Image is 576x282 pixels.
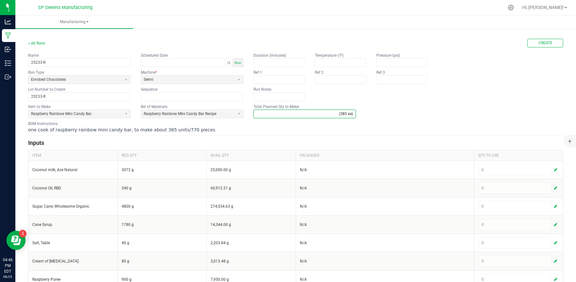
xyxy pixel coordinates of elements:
[28,121,58,126] kendo-label: BOM Instructions
[207,179,296,197] td: 60,912.21 g
[28,104,51,109] label: Item to Make
[207,150,296,161] th: AVAIL QTY
[122,76,130,84] button: Select
[31,111,120,117] span: Raspberry Rainbow Mini Candy Bar
[376,70,385,75] label: Ref 3
[315,53,344,58] kendo-label: Temperature (°F)
[253,53,286,58] kendo-label: Duration (minutes)
[207,234,296,252] td: 2,203.84 g
[507,4,515,11] div: Manage settings
[235,76,243,84] button: Select
[527,39,563,47] button: Create
[253,70,262,75] kendo-label: Ref 1
[141,53,168,58] kendo-label: Scheduled Date
[300,241,307,245] span: N/A
[144,111,232,117] span: Raspberry Rainbow Mini Candy Bar Recipe
[144,77,232,82] span: Selmi
[117,197,207,215] td: 4800 g
[207,252,296,270] td: 3,013.48 g
[15,19,133,25] span: Manufacturing
[117,161,207,179] td: 3072 g
[28,53,39,58] kendo-label: Name
[207,215,296,234] td: 14,344.00 g
[15,15,133,29] a: Manufacturing
[117,215,207,234] td: 1780 g
[28,138,563,147] h3: Inputs
[28,127,215,132] span: one cook of raspberry rainbow mini candy bar, to make about 385 units/770 pieces
[376,53,400,58] label: Pressure (psi)
[117,150,207,161] th: REQ QTY
[141,87,157,92] kendo-label: Sequence
[141,104,167,109] label: Bill of Materials
[235,61,241,64] span: Now
[117,234,207,252] td: 40 g
[5,60,11,66] inline-svg: Inventory
[300,168,307,172] span: N/A
[28,70,44,75] kendo-label: Run Type
[474,150,563,161] th: QTY TO USE
[300,277,307,282] span: N/A
[122,110,130,118] button: Select
[207,161,296,179] td: 25,000.00 g
[5,74,11,80] inline-svg: Outbound
[235,110,243,118] button: Select
[19,230,27,237] iframe: Resource center unread badge
[300,259,307,263] span: N/A
[28,150,118,161] th: ITEM
[300,222,307,227] span: N/A
[6,231,26,250] iframe: Resource center
[296,150,474,161] th: PACKAGES
[225,59,233,67] button: Toggle popup
[28,41,45,46] a: < All Runs
[31,77,120,82] span: Enrobed Chocolates
[315,70,324,75] kendo-label: Ref 2
[3,257,12,274] p: 04:46 PM EDT
[28,87,65,92] kendo-label: Lot Number to Create
[141,70,157,75] kendo-label: Machine
[5,32,11,39] inline-svg: Manufacturing
[5,46,11,53] inline-svg: Inbound
[253,104,299,109] label: Total Planned Qty to Make
[117,252,207,270] td: 80 g
[207,197,296,215] td: 274,534.63 g
[339,111,356,117] strong: (385 ea)
[3,274,12,279] p: 08/25
[5,19,11,25] inline-svg: Analytics
[38,5,92,10] span: SP Sweets Manufacturing
[117,179,207,197] td: 540 g
[300,186,307,190] span: N/A
[253,87,271,92] kendo-label: Run Notes
[539,40,552,46] span: Create
[522,5,564,10] span: Hi, [PERSON_NAME]!
[300,204,307,209] span: N/A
